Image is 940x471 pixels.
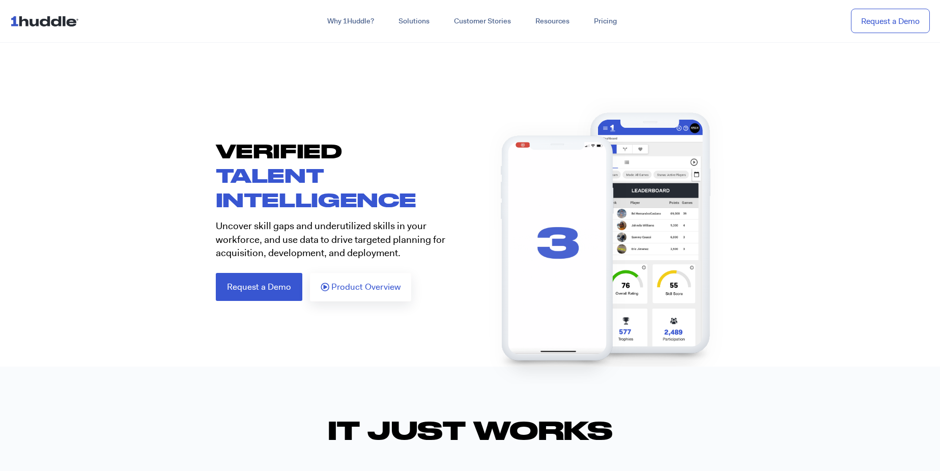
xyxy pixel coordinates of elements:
[442,12,523,31] a: Customer Stories
[582,12,629,31] a: Pricing
[523,12,582,31] a: Resources
[851,9,930,34] a: Request a Demo
[331,283,401,292] span: Product Overview
[216,163,417,211] span: TALENT INTELLIGENCE
[216,273,302,301] a: Request a Demo
[386,12,442,31] a: Solutions
[216,219,463,260] p: Uncover skill gaps and underutilized skills in your workforce, and use data to drive targeted pla...
[10,11,83,31] img: ...
[310,273,411,301] a: Product Overview
[315,12,386,31] a: Why 1Huddle?
[227,283,291,291] span: Request a Demo
[216,138,470,212] h1: VERIFIED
